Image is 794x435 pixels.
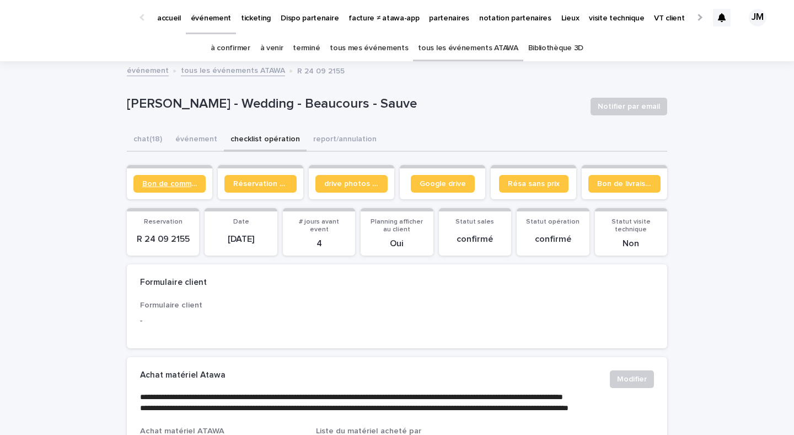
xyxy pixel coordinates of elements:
a: tous les événements ATAWA [181,63,285,76]
a: à confirmer [211,35,250,61]
p: confirmé [446,234,505,245]
button: report/annulation [307,129,383,152]
span: Formulaire client [140,301,202,309]
img: Ls34BcGeRexTGTNfXpUC [22,7,129,29]
span: Reservation [144,219,183,225]
span: drive photos coordinateur [324,180,379,188]
span: Réservation client [233,180,288,188]
button: Notifier par email [591,98,667,115]
a: Bibliothèque 3D [528,35,583,61]
a: à venir [260,35,283,61]
h2: Formulaire client [140,278,207,288]
span: Achat matériel ATAWA [140,427,224,435]
a: Google drive [411,175,475,193]
p: [DATE] [211,234,270,245]
p: confirmé [523,234,582,245]
a: événement [127,63,169,76]
span: Statut visite technique [611,219,651,233]
span: Bon de livraison [597,180,652,188]
span: Date [233,219,249,225]
p: Non [602,238,661,249]
p: 4 [289,238,348,249]
span: Notifier par email [598,101,660,112]
p: - [140,315,303,327]
span: Statut sales [455,219,494,225]
span: Google drive [420,180,466,188]
button: checklist opération [224,129,307,152]
span: Statut opération [526,219,580,225]
span: # jours avant event [299,219,339,233]
span: Bon de commande [142,180,197,188]
button: Modifier [610,370,654,388]
a: tous mes événements [330,35,408,61]
a: tous les événements ATAWA [418,35,518,61]
a: Bon de commande [133,175,206,193]
p: R 24 09 2155 [133,234,192,245]
span: Modifier [617,374,647,385]
h2: Achat matériel Atawa [140,370,226,380]
a: Réservation client [224,175,297,193]
p: R 24 09 2155 [297,64,345,76]
p: Oui [367,238,426,249]
span: Résa sans prix [508,180,560,188]
p: [PERSON_NAME] - Wedding - Beaucours - Sauve [127,96,582,112]
a: terminé [293,35,320,61]
div: JM [749,9,766,26]
span: Planning afficher au client [371,219,423,233]
a: drive photos coordinateur [315,175,388,193]
button: chat (18) [127,129,169,152]
a: Bon de livraison [588,175,661,193]
button: événement [169,129,224,152]
a: Résa sans prix [499,175,568,193]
